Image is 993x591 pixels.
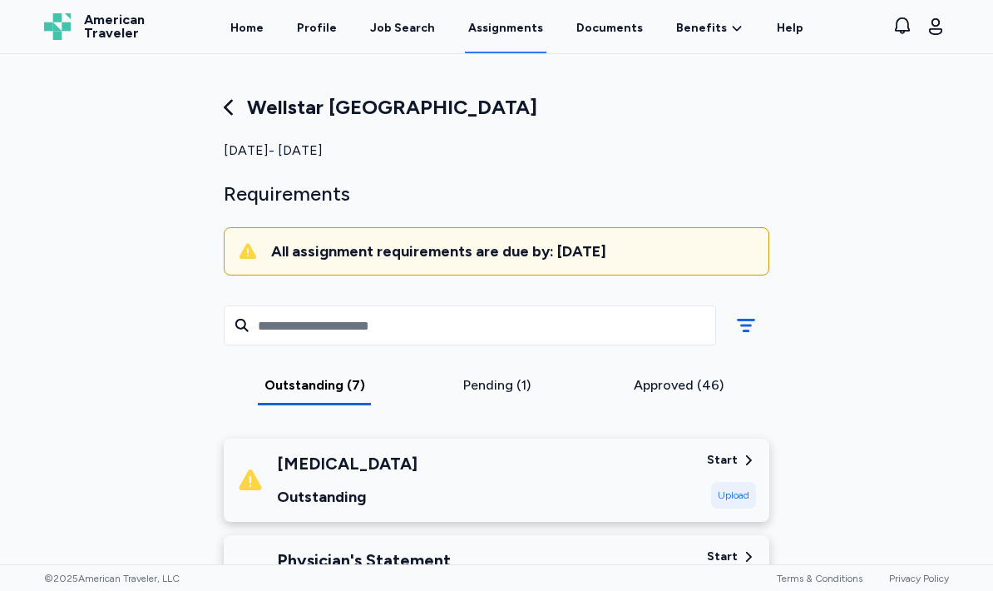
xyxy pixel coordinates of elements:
span: © 2025 American Traveler, LLC [44,572,180,585]
div: Approved (46) [594,375,763,395]
div: Pending (1) [413,375,581,395]
a: Assignments [465,2,546,53]
span: American Traveler [84,13,145,40]
div: Outstanding [277,485,417,509]
span: Benefits [676,20,727,37]
div: Wellstar [GEOGRAPHIC_DATA] [224,94,769,121]
img: Logo [44,13,71,40]
a: Terms & Conditions [777,573,862,584]
div: Upload [711,482,756,509]
a: Benefits [676,20,744,37]
a: Privacy Policy [889,573,949,584]
div: Requirements [224,181,769,207]
div: [DATE] - [DATE] [224,141,769,161]
div: Start [707,549,738,565]
div: Start [707,452,738,469]
div: Job Search [370,20,435,37]
div: Outstanding (7) [230,375,399,395]
div: Physician's Statement [277,549,451,572]
div: All assignment requirements are due by: [DATE] [271,241,755,261]
div: [MEDICAL_DATA] [277,452,417,475]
